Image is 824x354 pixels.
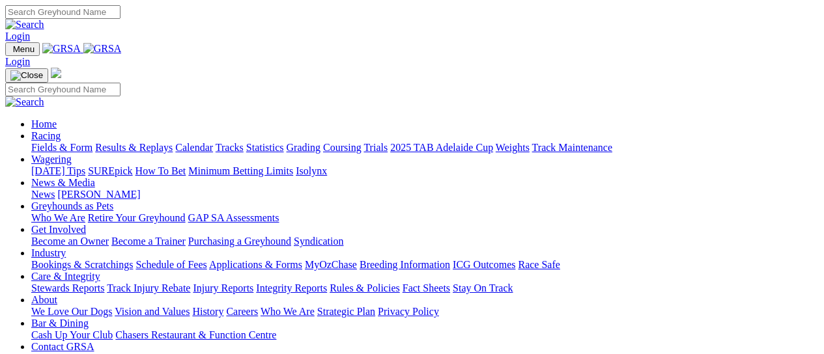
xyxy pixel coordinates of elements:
[31,329,819,341] div: Bar & Dining
[261,306,315,317] a: Who We Are
[31,142,819,154] div: Racing
[403,282,450,293] a: Fact Sheets
[246,142,284,153] a: Statistics
[31,189,55,200] a: News
[5,42,40,56] button: Toggle navigation
[31,236,819,247] div: Get Involved
[57,189,140,200] a: [PERSON_NAME]
[135,165,186,176] a: How To Bet
[31,200,113,211] a: Greyhounds as Pets
[31,259,133,270] a: Bookings & Scratchings
[42,43,81,55] img: GRSA
[31,130,61,141] a: Racing
[188,236,291,247] a: Purchasing a Greyhound
[188,165,293,176] a: Minimum Betting Limits
[5,5,121,19] input: Search
[5,83,121,96] input: Search
[31,177,95,188] a: News & Media
[390,142,493,153] a: 2025 TAB Adelaide Cup
[317,306,375,317] a: Strategic Plan
[287,142,320,153] a: Grading
[5,68,48,83] button: Toggle navigation
[31,306,112,317] a: We Love Our Dogs
[5,19,44,31] img: Search
[31,341,94,352] a: Contact GRSA
[31,154,72,165] a: Wagering
[378,306,439,317] a: Privacy Policy
[305,259,357,270] a: MyOzChase
[31,282,819,294] div: Care & Integrity
[51,68,61,78] img: logo-grsa-white.png
[256,282,327,293] a: Integrity Reports
[31,329,113,340] a: Cash Up Your Club
[453,259,515,270] a: ICG Outcomes
[83,43,122,55] img: GRSA
[192,306,223,317] a: History
[296,165,327,176] a: Isolynx
[31,271,100,282] a: Care & Integrity
[360,259,450,270] a: Breeding Information
[31,259,819,271] div: Industry
[107,282,190,293] a: Track Injury Rebate
[31,282,104,293] a: Stewards Reports
[31,294,57,305] a: About
[31,247,66,258] a: Industry
[216,142,244,153] a: Tracks
[88,165,132,176] a: SUREpick
[294,236,343,247] a: Syndication
[88,212,186,223] a: Retire Your Greyhound
[532,142,612,153] a: Track Maintenance
[10,70,43,81] img: Close
[31,212,819,224] div: Greyhounds as Pets
[209,259,302,270] a: Applications & Forms
[31,165,819,177] div: Wagering
[323,142,362,153] a: Coursing
[31,189,819,200] div: News & Media
[330,282,400,293] a: Rules & Policies
[13,44,35,54] span: Menu
[111,236,186,247] a: Become a Trainer
[363,142,388,153] a: Trials
[31,142,92,153] a: Fields & Form
[193,282,253,293] a: Injury Reports
[115,329,276,340] a: Chasers Restaurant & Function Centre
[5,31,30,42] a: Login
[226,306,258,317] a: Careers
[95,142,173,153] a: Results & Replays
[31,212,85,223] a: Who We Are
[135,259,206,270] a: Schedule of Fees
[115,306,190,317] a: Vision and Values
[175,142,213,153] a: Calendar
[518,259,560,270] a: Race Safe
[31,318,89,329] a: Bar & Dining
[496,142,530,153] a: Weights
[31,224,86,235] a: Get Involved
[31,236,109,247] a: Become an Owner
[5,56,30,67] a: Login
[5,96,44,108] img: Search
[31,306,819,318] div: About
[453,282,513,293] a: Stay On Track
[31,165,85,176] a: [DATE] Tips
[188,212,279,223] a: GAP SA Assessments
[31,118,57,129] a: Home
